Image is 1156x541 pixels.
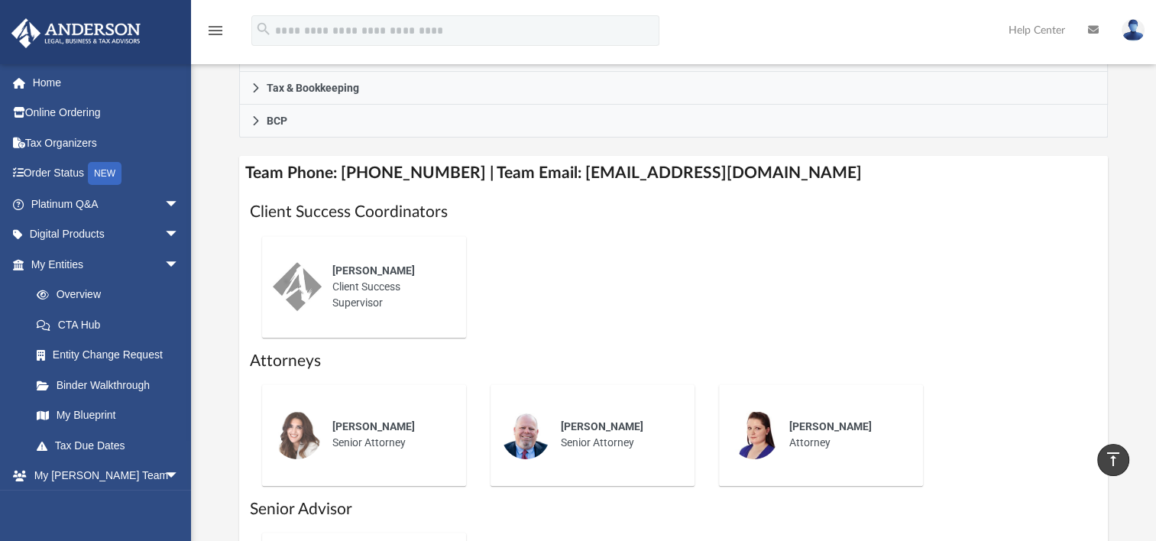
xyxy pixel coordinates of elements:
[11,249,202,280] a: My Entitiesarrow_drop_down
[21,430,202,461] a: Tax Due Dates
[273,410,322,459] img: thumbnail
[789,420,872,432] span: [PERSON_NAME]
[255,21,272,37] i: search
[250,498,1097,520] h1: Senior Advisor
[11,219,202,250] a: Digital Productsarrow_drop_down
[501,410,550,459] img: thumbnail
[11,98,202,128] a: Online Ordering
[88,162,121,185] div: NEW
[561,420,643,432] span: [PERSON_NAME]
[250,350,1097,372] h1: Attorneys
[332,264,415,277] span: [PERSON_NAME]
[322,408,455,462] div: Senior Attorney
[164,461,195,492] span: arrow_drop_down
[332,420,415,432] span: [PERSON_NAME]
[21,309,202,340] a: CTA Hub
[206,21,225,40] i: menu
[779,408,912,462] div: Attorney
[1104,450,1122,468] i: vertical_align_top
[1122,19,1145,41] img: User Pic
[730,410,779,459] img: thumbnail
[21,370,202,400] a: Binder Walkthrough
[550,408,684,462] div: Senior Attorney
[267,83,359,93] span: Tax & Bookkeeping
[11,158,202,190] a: Order StatusNEW
[7,18,145,48] img: Anderson Advisors Platinum Portal
[239,105,1108,138] a: BCP
[273,262,322,311] img: thumbnail
[11,128,202,158] a: Tax Organizers
[250,201,1097,223] h1: Client Success Coordinators
[1097,444,1129,476] a: vertical_align_top
[239,72,1108,105] a: Tax & Bookkeeping
[21,400,195,431] a: My Blueprint
[21,280,202,310] a: Overview
[206,29,225,40] a: menu
[239,156,1108,190] h4: Team Phone: [PHONE_NUMBER] | Team Email: [EMAIL_ADDRESS][DOMAIN_NAME]
[164,249,195,280] span: arrow_drop_down
[164,219,195,251] span: arrow_drop_down
[322,252,455,322] div: Client Success Supervisor
[11,461,195,491] a: My [PERSON_NAME] Teamarrow_drop_down
[267,115,287,126] span: BCP
[11,189,202,219] a: Platinum Q&Aarrow_drop_down
[164,189,195,220] span: arrow_drop_down
[11,67,202,98] a: Home
[21,340,202,371] a: Entity Change Request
